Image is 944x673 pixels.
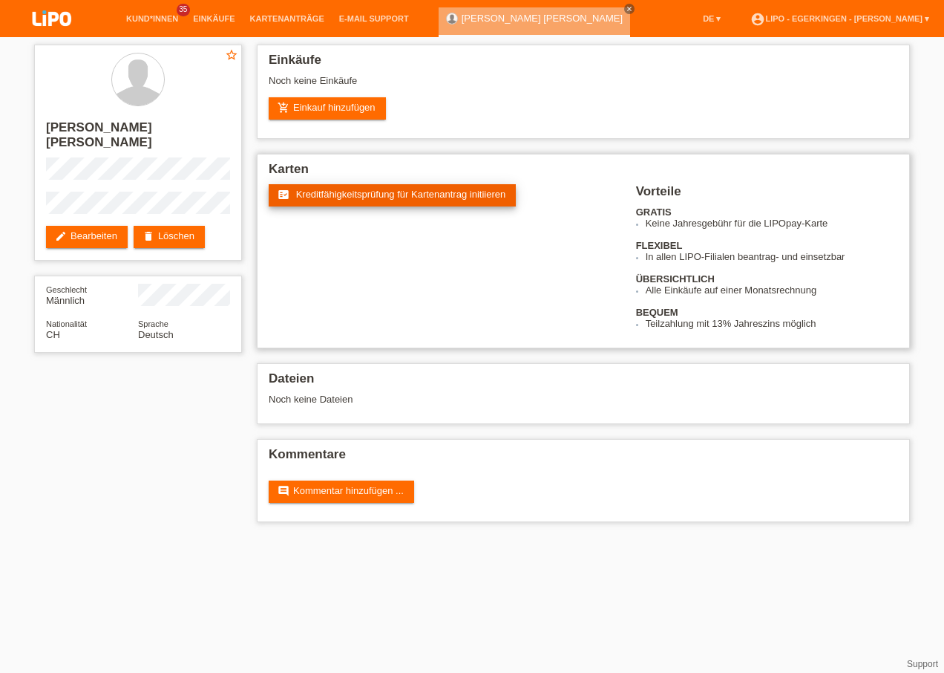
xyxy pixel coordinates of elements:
div: Noch keine Dateien [269,394,722,405]
span: Nationalität [46,319,87,328]
h2: [PERSON_NAME] [PERSON_NAME] [46,120,230,157]
a: star_border [225,48,238,64]
a: Kartenanträge [243,14,332,23]
b: GRATIS [636,207,672,218]
div: Noch keine Einkäufe [269,75,898,97]
a: add_shopping_cartEinkauf hinzufügen [269,97,386,120]
i: add_shopping_cart [278,102,289,114]
span: Schweiz [46,329,60,340]
i: close [626,5,633,13]
b: ÜBERSICHTLICH [636,273,715,285]
i: delete [142,230,154,242]
a: editBearbeiten [46,226,128,248]
i: comment [278,485,289,497]
li: Keine Jahresgebühr für die LIPOpay-Karte [646,218,898,229]
li: Teilzahlung mit 13% Jahreszins möglich [646,318,898,329]
span: Sprache [138,319,168,328]
a: commentKommentar hinzufügen ... [269,481,414,503]
a: deleteLöschen [134,226,205,248]
a: fact_check Kreditfähigkeitsprüfung für Kartenantrag initiieren [269,184,516,207]
i: star_border [225,48,238,62]
a: E-Mail Support [332,14,416,23]
span: Kreditfähigkeitsprüfung für Kartenantrag initiieren [296,189,506,200]
a: account_circleLIPO - Egerkingen - [PERSON_NAME] ▾ [743,14,937,23]
a: DE ▾ [695,14,728,23]
a: Support [907,659,938,669]
span: Deutsch [138,329,174,340]
i: edit [55,230,67,242]
h2: Einkäufe [269,53,898,75]
h2: Karten [269,162,898,184]
a: LIPO pay [15,30,89,42]
span: 35 [177,4,190,16]
h2: Vorteile [636,184,898,207]
b: FLEXIBEL [636,240,683,251]
span: Geschlecht [46,285,87,294]
a: close [624,4,635,14]
h2: Kommentare [269,447,898,469]
a: Kund*innen [119,14,186,23]
i: fact_check [278,189,289,201]
a: Einkäufe [186,14,242,23]
div: Männlich [46,284,138,306]
a: [PERSON_NAME] [PERSON_NAME] [462,13,623,24]
li: Alle Einkäufe auf einer Monatsrechnung [646,285,898,296]
b: BEQUEM [636,307,678,318]
i: account_circle [750,12,765,27]
h2: Dateien [269,371,898,394]
li: In allen LIPO-Filialen beantrag- und einsetzbar [646,251,898,262]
